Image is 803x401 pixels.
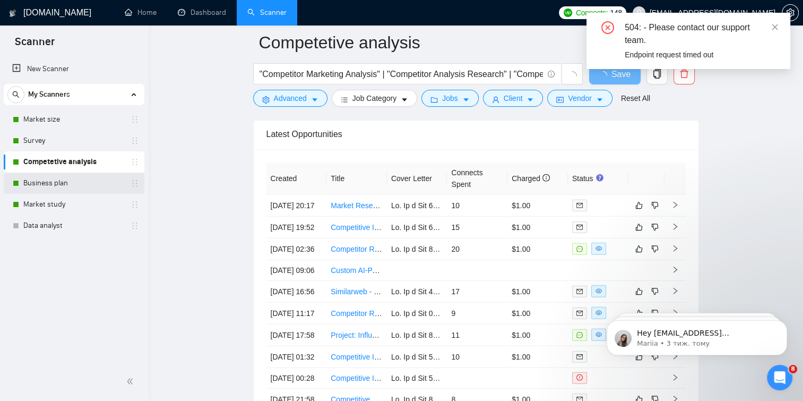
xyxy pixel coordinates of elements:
span: eye [595,245,602,252]
span: caret-down [311,96,318,104]
span: like [635,287,643,296]
span: Vendor [568,92,591,104]
div: Endpoint request timed out [625,49,778,61]
td: $1.00 [507,281,568,303]
span: user [492,96,499,104]
td: 11 [447,325,507,346]
a: Competetive analysis [23,151,124,173]
td: 10 [447,346,507,368]
span: double-left [126,376,137,387]
span: holder [131,158,139,166]
span: holder [131,115,139,124]
span: holder [131,200,139,209]
td: $1.00 [507,325,568,346]
button: dislike [649,221,661,234]
a: Competitive Intelligence Automation - [DOMAIN_NAME] (or N8N) + Apify [331,374,570,382]
span: right [671,287,679,295]
td: 15 [447,217,507,238]
a: Reset All [621,92,650,104]
iframe: Intercom live chat [767,365,792,390]
td: Project: Influencer Research – Competitor Tag List for Contemporary Designer Fashion Brand [326,325,387,346]
td: [DATE] 16:56 [266,281,327,303]
td: [DATE] 00:28 [266,368,327,389]
div: 504: - Please contact our support team. [625,21,778,47]
span: Scanner [6,34,63,56]
span: user [635,9,643,16]
td: $1.00 [507,238,568,260]
td: 20 [447,238,507,260]
td: [DATE] 11:17 [266,303,327,325]
span: right [671,266,679,274]
a: Business plan [23,173,124,194]
button: like [633,285,645,298]
span: idcard [556,96,564,104]
a: searchScanner [247,8,287,17]
td: Custom AI-Powered Competitor Analysis Tool Development [326,260,387,281]
a: Project: Influencer Research – Competitor Tag List for Contemporary Designer Fashion Brand [331,331,638,339]
th: Created [266,163,327,195]
td: Competitive Intelligence Automation - Make.com (or N8N) + Apify [326,368,387,389]
td: Competitor Research & Analysis Specialist (SaaS + Creator Economy Tools Experience) [326,238,387,260]
a: Market Research, Market studies, Competitive analysis w/ features & pricing. [331,201,583,210]
span: like [635,201,643,210]
a: homeHome [125,8,157,17]
span: close-circle [601,21,614,34]
span: dislike [651,287,659,296]
a: Data analyst [23,215,124,236]
span: like [635,245,643,253]
span: folder [430,96,438,104]
span: message [576,246,583,252]
td: $1.00 [507,303,568,325]
td: $1.00 [507,217,568,238]
span: dislike [651,245,659,253]
span: dislike [651,201,659,210]
span: mail [576,202,583,209]
th: Status [568,163,628,195]
img: upwork-logo.png [564,8,572,17]
td: 17 [447,281,507,303]
span: right [671,223,679,231]
li: New Scanner [4,58,144,80]
span: caret-down [526,96,534,104]
span: caret-down [462,96,470,104]
td: Similarweb - Competitor Analysis [326,281,387,303]
th: Connects Spent [447,163,507,195]
th: Title [326,163,387,195]
a: dashboardDashboard [178,8,226,17]
span: 8 [789,365,797,373]
span: Jobs [442,92,458,104]
a: Competitive Intelligence Analyst Needed [331,223,464,232]
span: 148 [610,7,621,19]
span: caret-down [596,96,603,104]
a: Competitor Research Project – Consumer Brand (Matchmaking Industry, [GEOGRAPHIC_DATA]) [331,309,651,318]
td: Competitive Intelligence Automation – Make.com (or N8N) [326,346,387,368]
span: right [671,374,679,381]
span: mail [576,354,583,360]
button: search [7,86,24,103]
td: [DATE] 02:36 [266,238,327,260]
td: 10 [447,195,507,217]
span: Connects: [576,7,608,19]
a: Similarweb - Competitor Analysis [331,287,439,296]
td: $1.00 [507,195,568,217]
a: Market study [23,194,124,215]
span: Charged [512,174,550,183]
button: like [633,243,645,255]
td: [DATE] 19:52 [266,217,327,238]
td: [DATE] 09:06 [266,260,327,281]
a: Custom AI-Powered Competitor Analysis Tool Development [331,266,526,275]
button: dislike [649,243,661,255]
span: Job Category [352,92,396,104]
td: [DATE] 20:17 [266,195,327,217]
td: [DATE] 01:32 [266,346,327,368]
span: Hey [EMAIL_ADDRESS][DOMAIN_NAME], Looks like your Upwork agency Business Intelligence LLC ran out... [46,31,183,176]
input: Search Freelance Jobs... [260,67,543,81]
p: Message from Mariia, sent 3 тиж. тому [46,41,183,50]
button: folderJobscaret-down [421,90,479,107]
td: [DATE] 17:58 [266,325,327,346]
input: Scanner name... [259,29,677,56]
span: Advanced [274,92,307,104]
img: logo [9,5,16,22]
span: holder [131,136,139,145]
